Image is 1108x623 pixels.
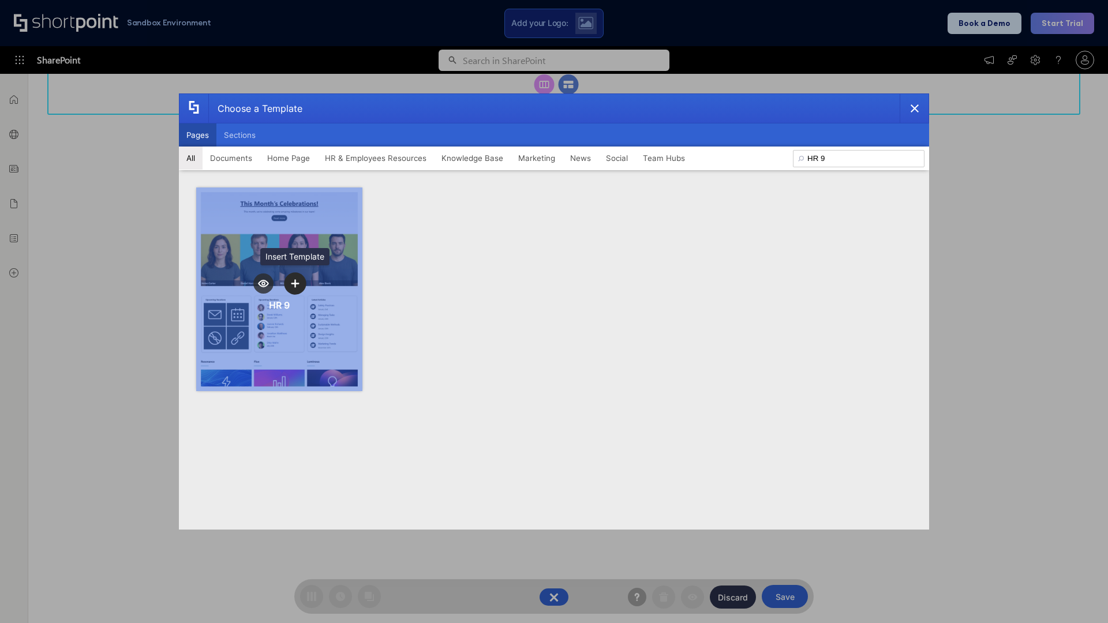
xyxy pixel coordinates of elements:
[203,147,260,170] button: Documents
[434,147,511,170] button: Knowledge Base
[208,94,302,123] div: Choose a Template
[216,123,263,147] button: Sections
[1050,568,1108,623] iframe: Chat Widget
[179,93,929,530] div: template selector
[317,147,434,170] button: HR & Employees Resources
[635,147,692,170] button: Team Hubs
[511,147,563,170] button: Marketing
[598,147,635,170] button: Social
[179,147,203,170] button: All
[563,147,598,170] button: News
[260,147,317,170] button: Home Page
[179,123,216,147] button: Pages
[793,150,924,167] input: Search
[269,299,290,311] div: HR 9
